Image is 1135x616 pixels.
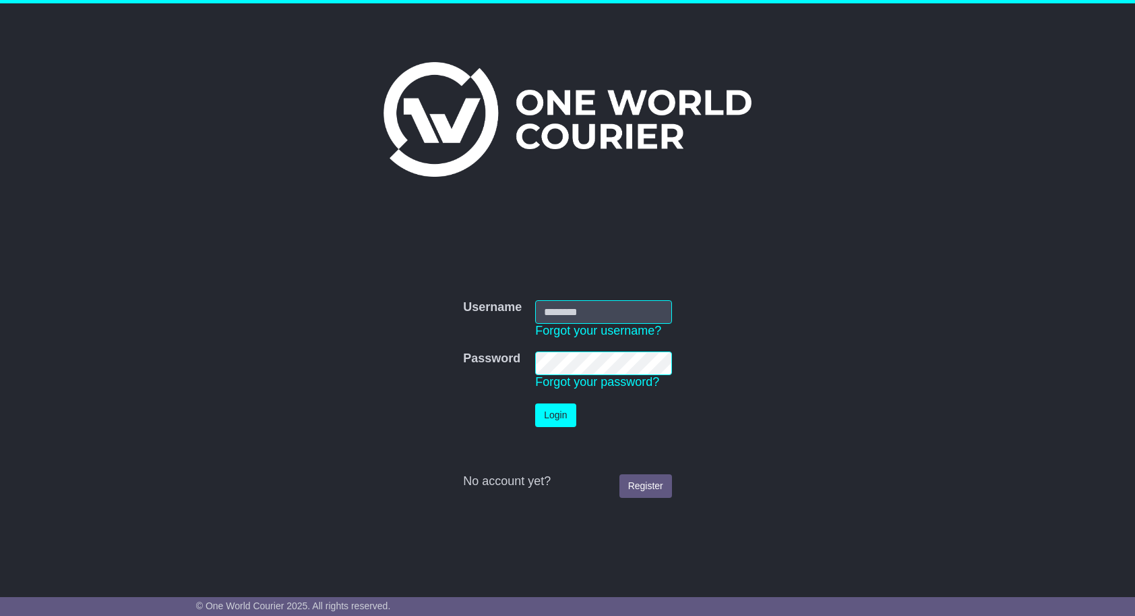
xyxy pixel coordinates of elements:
[384,62,751,177] img: One World
[535,375,659,389] a: Forgot your password?
[463,352,520,366] label: Password
[535,403,576,427] button: Login
[463,474,672,489] div: No account yet?
[535,324,661,337] a: Forgot your username?
[619,474,672,498] a: Register
[463,300,522,315] label: Username
[196,600,391,611] span: © One World Courier 2025. All rights reserved.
